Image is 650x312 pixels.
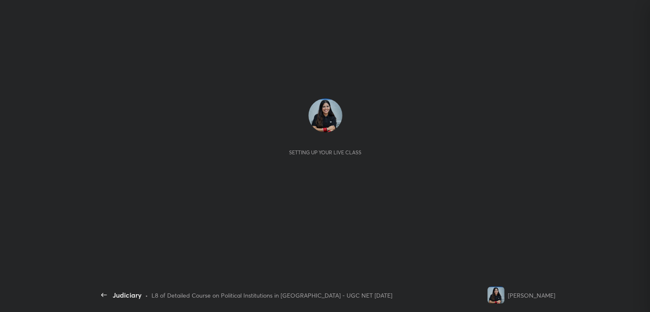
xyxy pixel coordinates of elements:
[289,149,361,156] div: Setting up your live class
[145,291,148,300] div: •
[151,291,392,300] div: L8 of Detailed Course on Political Institutions in [GEOGRAPHIC_DATA] - UGC NET [DATE]
[308,99,342,132] img: e6b7fd9604b54f40b4ba6e3a0c89482a.jpg
[508,291,555,300] div: [PERSON_NAME]
[113,290,142,300] div: Judiciary
[487,287,504,304] img: e6b7fd9604b54f40b4ba6e3a0c89482a.jpg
